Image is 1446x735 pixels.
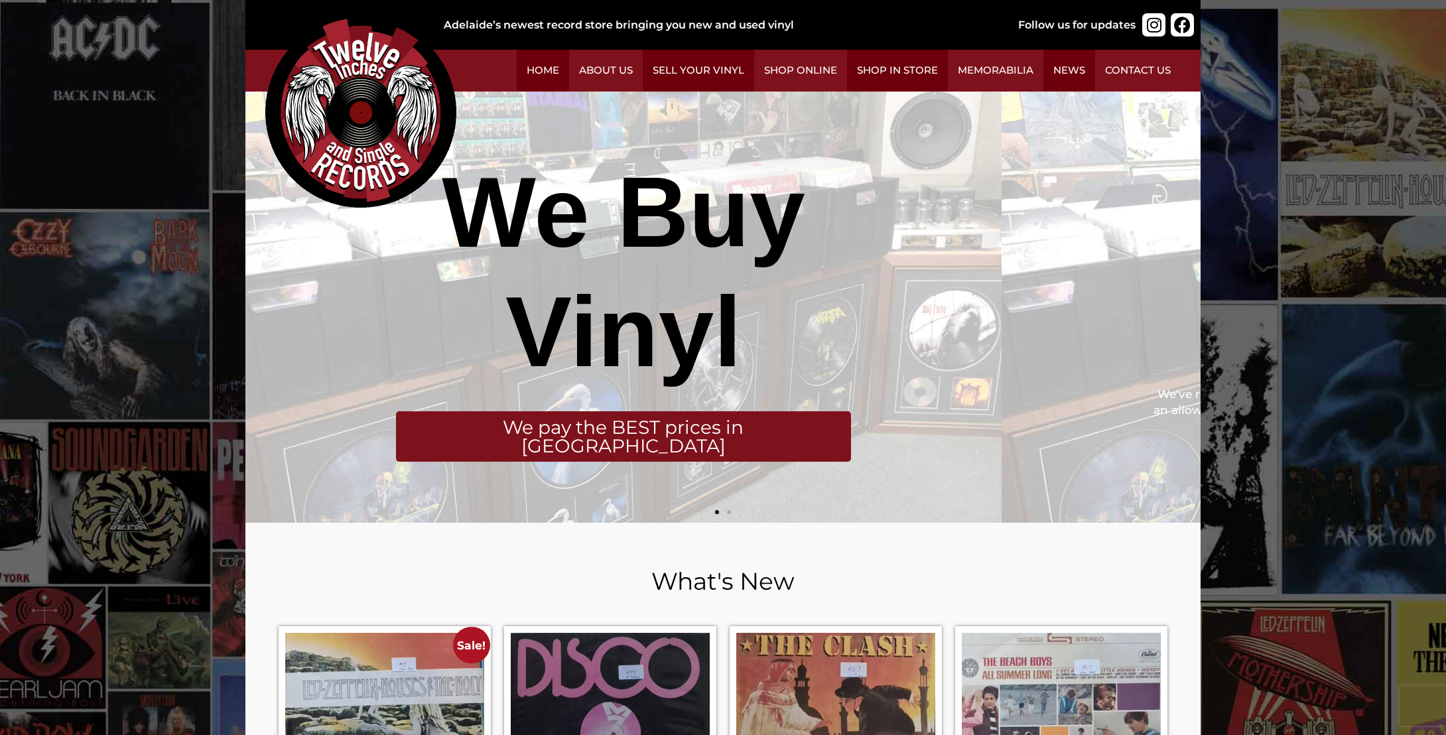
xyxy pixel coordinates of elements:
[847,50,948,92] a: Shop in Store
[396,411,851,462] div: We pay the BEST prices in [GEOGRAPHIC_DATA]
[453,627,490,663] span: Sale!
[1043,50,1095,92] a: News
[245,92,1002,523] a: We Buy VinylWe pay the BEST prices in [GEOGRAPHIC_DATA]
[245,92,1002,523] div: 1 / 2
[727,510,731,514] span: Go to slide 2
[715,510,719,514] span: Go to slide 1
[279,569,1167,593] h2: What's New
[245,92,1201,523] div: Slides
[444,17,976,33] div: Adelaide’s newest record store bringing you new and used vinyl
[396,153,851,391] div: We Buy Vinyl
[1018,17,1136,33] div: Follow us for updates
[517,50,569,92] a: Home
[1095,50,1181,92] a: Contact Us
[569,50,643,92] a: About Us
[948,50,1043,92] a: Memorabilia
[754,50,847,92] a: Shop Online
[643,50,754,92] a: Sell Your Vinyl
